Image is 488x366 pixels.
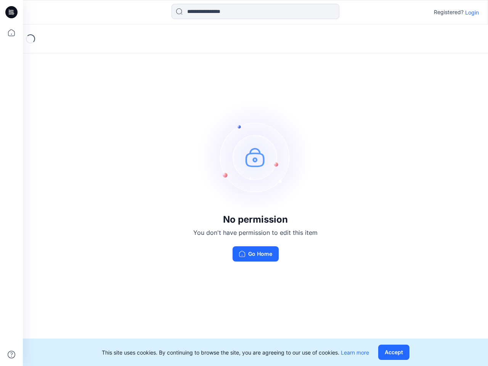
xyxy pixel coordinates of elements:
[233,246,279,262] button: Go Home
[198,100,313,214] img: no-perm.svg
[434,8,464,17] p: Registered?
[193,228,318,237] p: You don't have permission to edit this item
[378,345,409,360] button: Accept
[341,349,369,356] a: Learn more
[102,348,369,356] p: This site uses cookies. By continuing to browse the site, you are agreeing to our use of cookies.
[193,214,318,225] h3: No permission
[465,8,479,16] p: Login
